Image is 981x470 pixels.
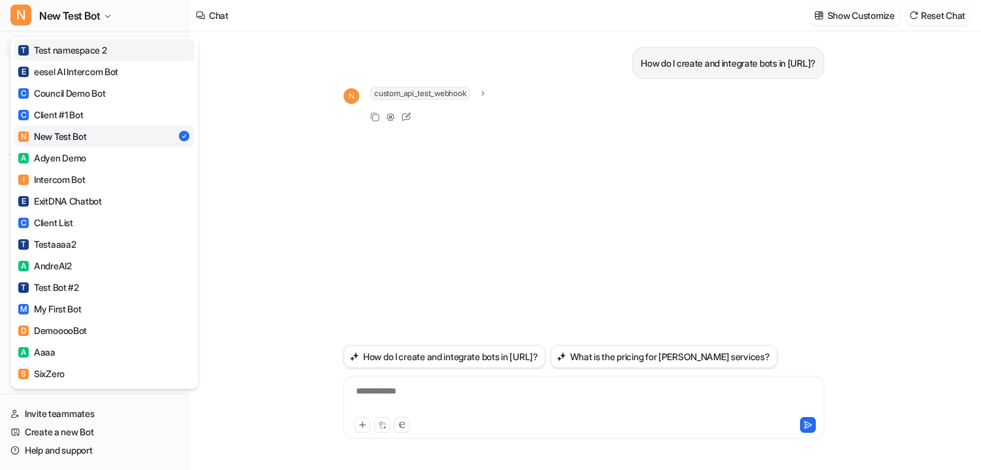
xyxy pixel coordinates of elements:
[18,239,29,250] span: T
[18,108,83,122] div: Client #1 Bot
[18,218,29,228] span: C
[18,326,29,336] span: D
[18,237,76,251] div: Testaaaa2
[18,367,65,380] div: SixZero
[18,302,82,316] div: My First Bot
[18,175,29,185] span: I
[18,153,29,163] span: A
[18,369,29,379] span: S
[18,43,107,57] div: Test namespace 2
[18,131,29,142] span: N
[18,196,29,207] span: E
[18,151,86,165] div: Adyen Demo
[18,86,106,100] div: Council Demo Bot
[18,261,29,271] span: A
[39,7,100,25] span: New Test Bot
[18,110,29,120] span: C
[18,65,118,78] div: eesel AI Intercom Bot
[10,37,199,389] div: NNew Test Bot
[18,45,29,56] span: T
[18,67,29,77] span: E
[18,345,56,359] div: Aaaa
[18,88,29,99] span: C
[18,194,102,208] div: ExitDNA Chatbot
[10,5,31,25] span: N
[18,280,79,294] div: Test Bot #2
[18,304,29,314] span: M
[18,173,86,186] div: Intercom Bot
[18,216,73,229] div: Client List
[18,388,105,402] div: [PERSON_NAME]
[18,259,72,273] div: AndreAI2
[18,347,29,358] span: A
[18,282,29,293] span: T
[18,324,87,337] div: DemooooBot
[18,129,87,143] div: New Test Bot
